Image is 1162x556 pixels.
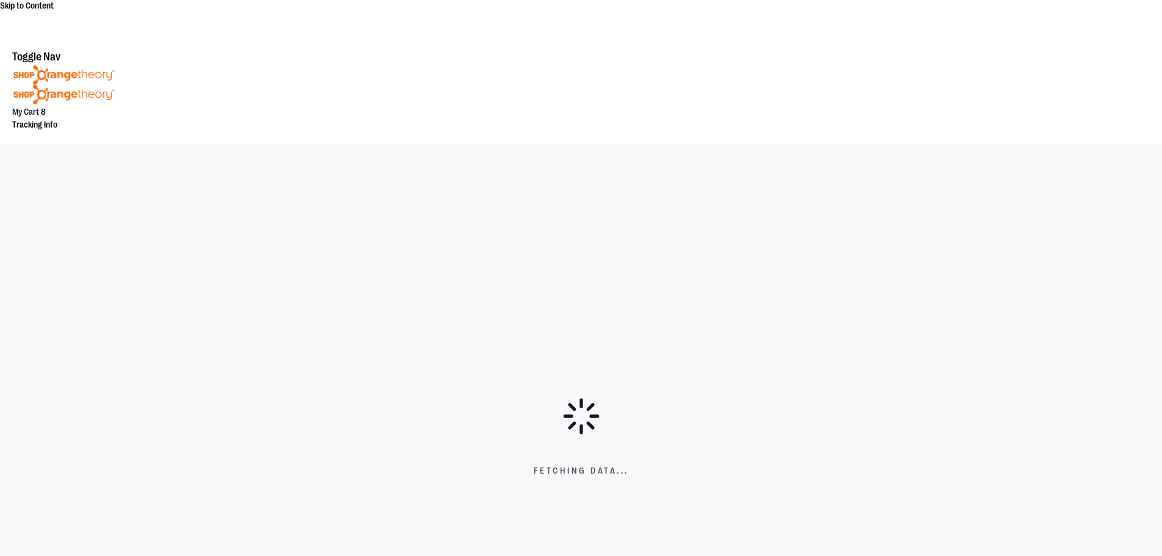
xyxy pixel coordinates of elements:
span: My Cart [12,107,39,117]
a: Details [634,13,662,24]
a: My Cart [12,107,46,117]
p: FREE Shipping, orders over $600. [501,12,662,26]
a: Tracking Info [12,120,57,129]
img: Shop Orangetheory [12,85,116,104]
img: Shop Orangetheory [12,65,116,85]
span: 8 [41,107,46,117]
button: Toggle Nav [12,49,60,65]
span: Toggle Nav [12,51,60,63]
span: Fetching Data... [534,465,629,477]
